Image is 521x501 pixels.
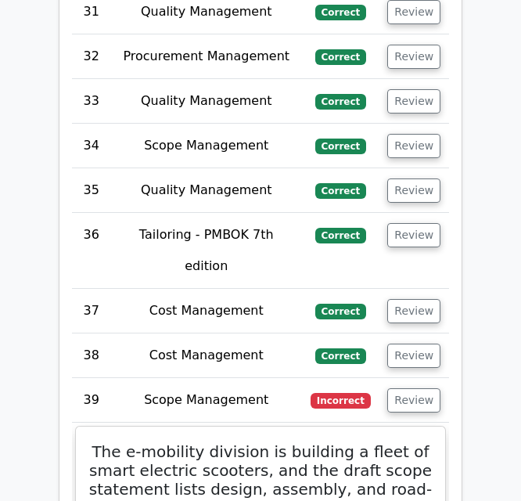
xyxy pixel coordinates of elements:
[315,228,366,243] span: Correct
[72,289,111,333] td: 37
[111,333,303,378] td: Cost Management
[111,79,303,124] td: Quality Management
[387,223,440,247] button: Review
[111,213,303,289] td: Tailoring - PMBOK 7th edition
[111,124,303,168] td: Scope Management
[311,393,371,409] span: Incorrect
[315,348,366,364] span: Correct
[72,79,111,124] td: 33
[72,333,111,378] td: 38
[111,34,303,79] td: Procurement Management
[315,183,366,199] span: Correct
[72,34,111,79] td: 32
[315,94,366,110] span: Correct
[387,344,440,368] button: Review
[387,388,440,413] button: Review
[387,178,440,203] button: Review
[387,299,440,323] button: Review
[315,139,366,154] span: Correct
[111,168,303,213] td: Quality Management
[315,304,366,319] span: Correct
[72,124,111,168] td: 34
[387,45,440,69] button: Review
[111,378,303,423] td: Scope Management
[315,5,366,20] span: Correct
[72,378,111,423] td: 39
[72,213,111,289] td: 36
[315,49,366,65] span: Correct
[111,289,303,333] td: Cost Management
[72,168,111,213] td: 35
[387,134,440,158] button: Review
[387,89,440,114] button: Review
